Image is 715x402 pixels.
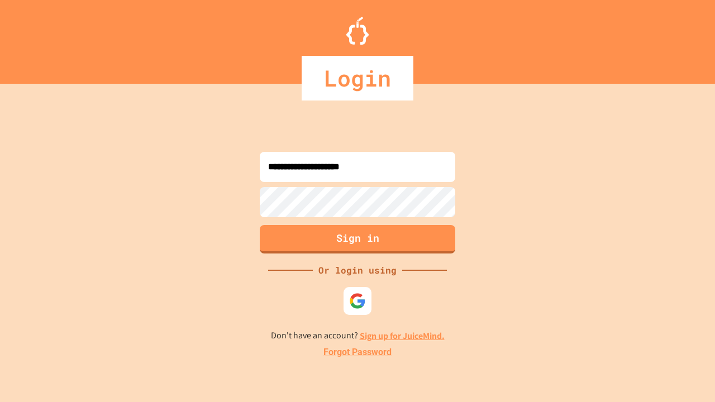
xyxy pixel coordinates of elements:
p: Don't have an account? [271,329,445,343]
button: Sign in [260,225,455,253]
a: Sign up for JuiceMind. [360,330,445,342]
img: Logo.svg [346,17,369,45]
a: Forgot Password [323,346,392,359]
img: google-icon.svg [349,293,366,309]
div: Or login using [313,264,402,277]
div: Login [302,56,413,100]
